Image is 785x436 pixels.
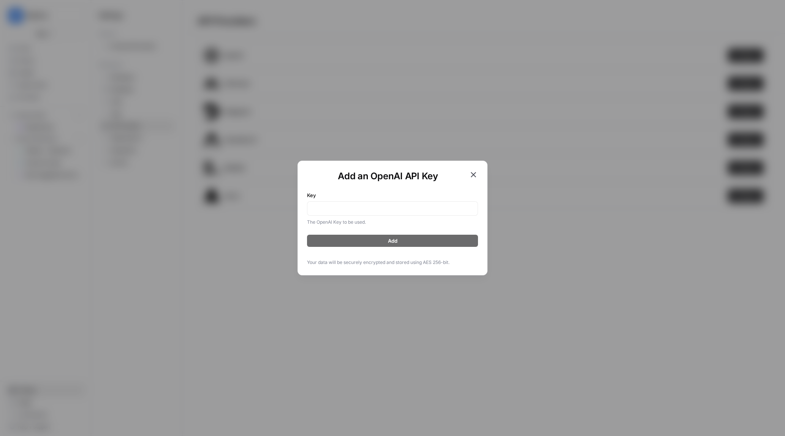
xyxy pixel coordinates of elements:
label: Key [307,191,478,199]
div: The OpenAI Key to be used. [307,219,478,226]
h1: Add an OpenAI API Key [307,170,469,182]
button: Add [307,235,478,247]
span: Add [388,237,397,245]
span: Your data will be securely encrypted and stored using AES 256-bit. [307,259,478,266]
